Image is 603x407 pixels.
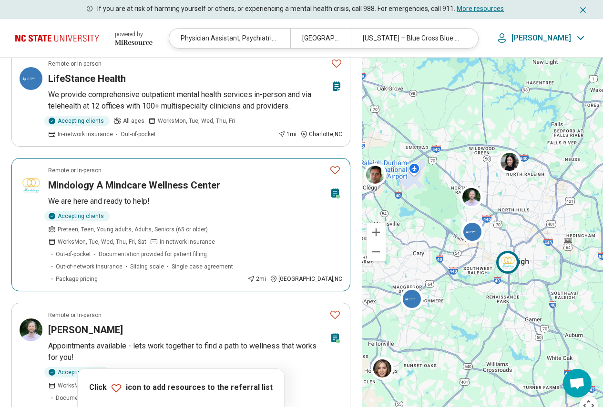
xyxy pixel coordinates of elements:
[115,30,153,39] div: powered by
[44,367,110,377] div: Accepting clients
[44,116,110,126] div: Accepting clients
[563,369,592,397] a: Open chat
[56,275,98,283] span: Package pricing
[58,381,126,390] span: Works Mon, Tue, Wed, Thu
[48,311,102,319] p: Remote or In-person
[511,33,571,43] p: [PERSON_NAME]
[48,166,102,175] p: Remote or In-person
[169,29,290,48] div: Physician Assistant, Psychiatric Nurse Practitioner, [MEDICAL_DATA], Substance Use
[327,54,346,73] button: Favorite
[58,130,113,139] span: In-network insurance
[48,89,342,112] p: We provide comprehensive outpatient mental health services in-person and via telehealth at 12 off...
[172,262,233,271] span: Single case agreement
[367,242,386,261] button: Zoom out
[15,27,103,50] img: North Carolina State University
[56,250,91,258] span: Out-of-pocket
[48,179,220,192] h3: Mindology A Mindcare Wellness Center
[121,130,156,139] span: Out-of-pocket
[48,323,123,337] h3: [PERSON_NAME]
[44,211,110,221] div: Accepting clients
[578,4,588,15] button: Dismiss
[290,29,351,48] div: [GEOGRAPHIC_DATA], [GEOGRAPHIC_DATA] 27607
[270,275,342,283] div: [GEOGRAPHIC_DATA] , NC
[56,394,164,402] span: Documentation provided for patient filling
[158,117,235,125] span: Works Mon, Tue, Wed, Thu, Fri
[89,382,273,394] p: Click icon to add resources to the referral list
[48,340,342,363] p: Appointments available - lets work together to find a path to wellness that works for you!
[48,196,342,207] p: We are here and ready to help!
[326,305,345,325] button: Favorite
[99,250,207,258] span: Documentation provided for patient filling
[48,72,126,85] h3: LifeStance Health
[123,368,178,377] span: Young adults, Adults
[48,60,102,68] p: Remote or In-person
[58,225,208,234] span: Preteen, Teen, Young adults, Adults, Seniors (65 or older)
[367,223,386,242] button: Zoom in
[58,238,146,246] span: Works Mon, Tue, Wed, Thu, Fri, Sat
[278,130,296,139] div: 1 mi
[130,262,164,271] span: Sliding scale
[97,4,504,14] p: If you are at risk of harming yourself or others, or experiencing a mental health crisis, call 98...
[15,27,153,50] a: North Carolina State University powered by
[160,238,215,246] span: In-network insurance
[247,275,266,283] div: 2 mi
[300,130,342,139] div: Charlotte , NC
[123,117,144,125] span: All ages
[457,5,504,12] a: More resources
[326,160,345,180] button: Favorite
[351,29,472,48] div: [US_STATE] – Blue Cross Blue Shield
[56,262,123,271] span: Out-of-network insurance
